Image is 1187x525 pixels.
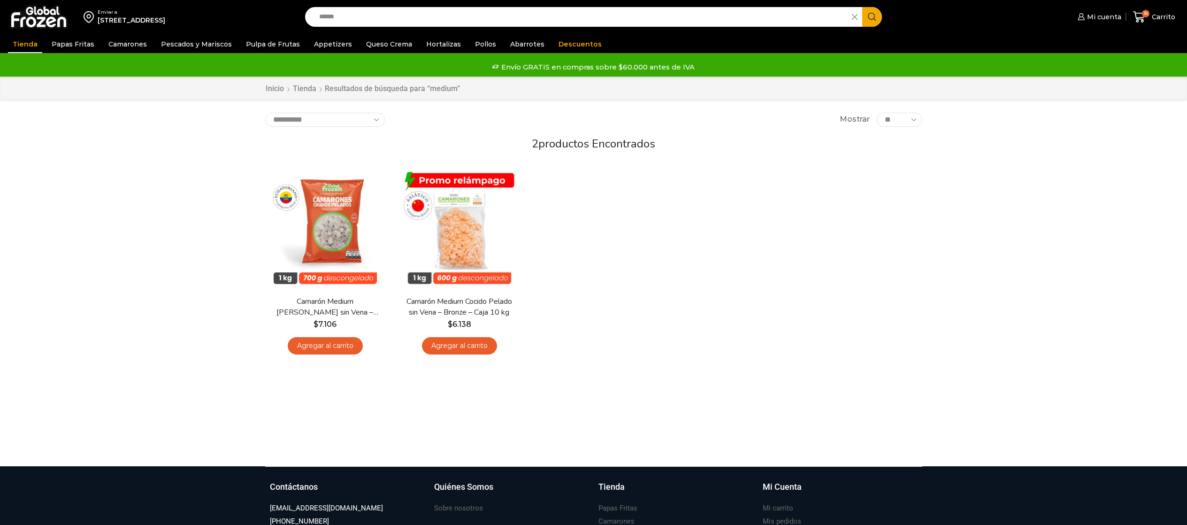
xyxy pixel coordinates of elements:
[421,35,466,53] a: Hortalizas
[763,503,793,513] h3: Mi carrito
[598,503,637,513] h3: Papas Fritas
[840,114,870,125] span: Mostrar
[47,35,99,53] a: Papas Fritas
[763,481,918,502] a: Mi Cuenta
[314,320,318,329] span: $
[1142,10,1149,17] span: 36
[325,84,460,93] h1: Resultados de búsqueda para “medium”
[434,502,483,515] a: Sobre nosotros
[598,481,625,493] h3: Tienda
[271,296,379,318] a: Camarón Medium [PERSON_NAME] sin Vena – Silver – Caja 10 kg
[98,9,165,15] div: Enviar a
[448,320,471,329] bdi: 6.138
[265,84,460,94] nav: Breadcrumb
[763,502,793,515] a: Mi carrito
[1149,12,1175,22] span: Carrito
[434,503,483,513] h3: Sobre nosotros
[156,35,237,53] a: Pescados y Mariscos
[265,84,284,94] a: Inicio
[270,481,425,502] a: Contáctanos
[422,337,497,355] a: Agregar al carrito: “Camarón Medium Cocido Pelado sin Vena - Bronze - Caja 10 kg”
[98,15,165,25] div: [STREET_ADDRESS]
[288,337,363,355] a: Agregar al carrito: “Camarón Medium Crudo Pelado sin Vena - Silver - Caja 10 kg”
[434,481,493,493] h3: Quiénes Somos
[241,35,305,53] a: Pulpa de Frutas
[763,481,802,493] h3: Mi Cuenta
[292,84,317,94] a: Tienda
[361,35,417,53] a: Queso Crema
[1075,8,1121,26] a: Mi cuenta
[448,320,452,329] span: $
[470,35,501,53] a: Pollos
[554,35,606,53] a: Descuentos
[538,136,655,151] span: productos encontrados
[270,502,383,515] a: [EMAIL_ADDRESS][DOMAIN_NAME]
[1085,12,1121,22] span: Mi cuenta
[598,481,753,502] a: Tienda
[270,481,318,493] h3: Contáctanos
[309,35,357,53] a: Appetizers
[434,481,589,502] a: Quiénes Somos
[314,320,337,329] bdi: 7.106
[84,9,98,25] img: address-field-icon.svg
[1131,6,1178,28] a: 36 Carrito
[104,35,152,53] a: Camarones
[862,7,882,27] button: Search button
[8,35,42,53] a: Tienda
[505,35,549,53] a: Abarrotes
[532,136,538,151] span: 2
[270,503,383,513] h3: [EMAIL_ADDRESS][DOMAIN_NAME]
[598,502,637,515] a: Papas Fritas
[405,296,513,318] a: Camarón Medium Cocido Pelado sin Vena – Bronze – Caja 10 kg
[265,113,385,127] select: Pedido de la tienda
